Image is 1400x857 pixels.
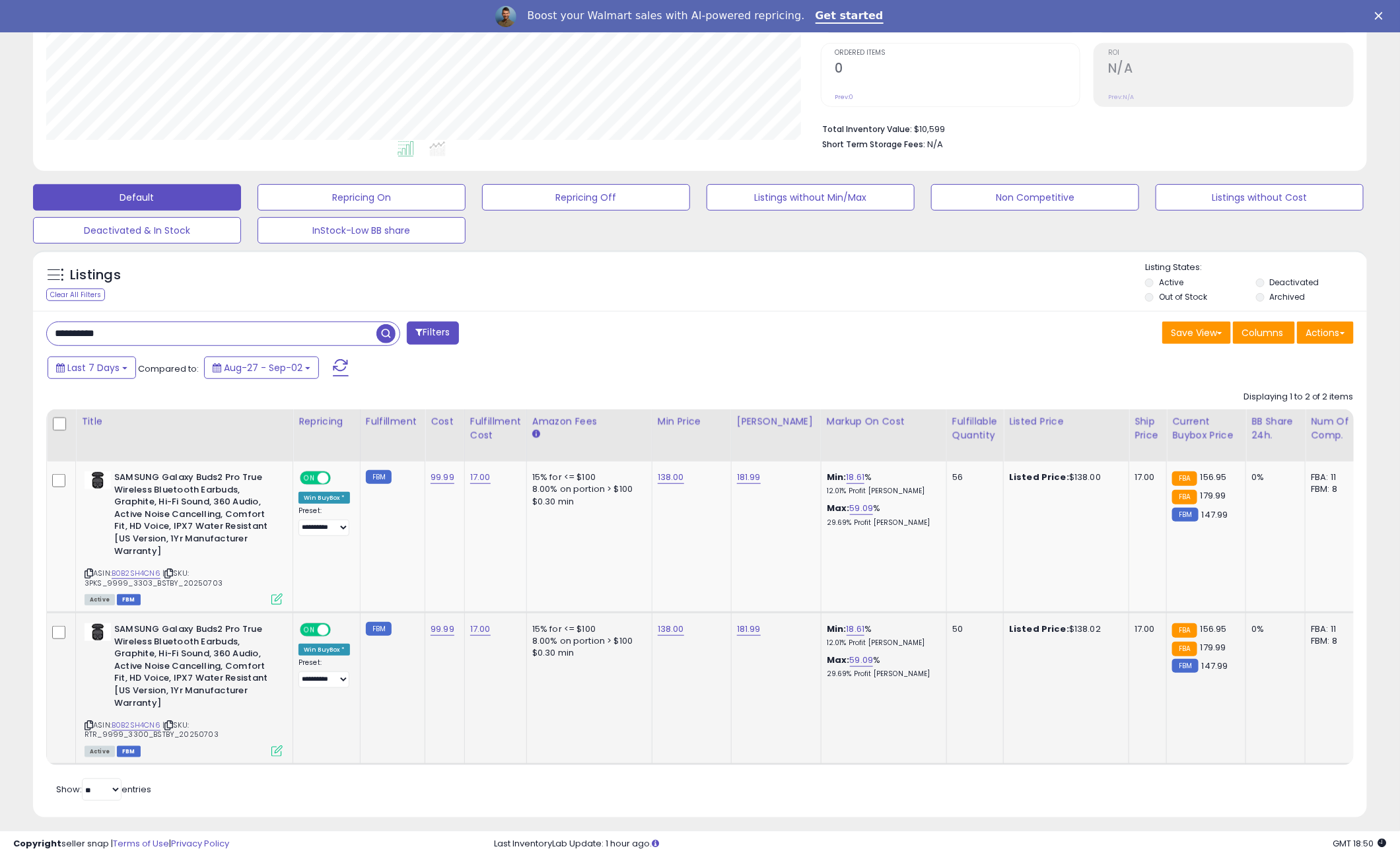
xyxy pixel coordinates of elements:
[1172,642,1197,656] small: FBA
[470,415,521,442] div: Fulfillment Cost
[827,502,850,514] b: Max:
[48,357,136,379] button: Last 7 Days
[847,623,865,636] a: 18.61
[114,471,275,561] b: SAMSUNG Galaxy Buds2 Pro True Wireless Bluetooth Earbuds, Graphite, Hi-Fi Sound, 360 Audio, Activ...
[1201,471,1227,483] span: 156.95
[56,783,151,796] span: Show: entries
[329,625,350,636] span: OFF
[1135,623,1156,635] div: 17.00
[532,483,642,495] div: 8.00% on portion > $100
[1311,623,1354,635] div: FBA: 11
[13,838,229,850] div: seller snap | |
[117,746,141,757] span: FBM
[532,635,642,647] div: 8.00% on portion > $100
[952,623,993,635] div: 50
[1145,261,1367,274] p: Listing States:
[928,138,944,151] span: N/A
[1202,660,1228,672] span: 147.99
[46,289,105,301] div: Clear All Filters
[827,502,936,527] div: %
[532,415,647,428] div: Amazon Fees
[329,473,350,484] span: OFF
[1135,415,1161,442] div: Ship Price
[1243,391,1354,403] div: Displaying 1 to 2 of 2 items
[1172,415,1240,442] div: Current Buybox Price
[258,217,466,244] button: InStock-Low BB share
[1172,659,1198,673] small: FBM
[827,471,936,496] div: %
[224,361,302,374] span: Aug-27 - Sep-02
[827,487,936,496] p: 12.01% Profit [PERSON_NAME]
[85,623,283,755] div: ASIN:
[67,361,120,374] span: Last 7 Days
[298,644,350,656] div: Win BuyBox *
[1233,322,1295,344] button: Columns
[1159,277,1183,288] label: Active
[258,184,466,211] button: Repricing On
[298,506,350,536] div: Preset:
[482,184,690,211] button: Repricing Off
[816,9,884,24] a: Get started
[470,623,491,636] a: 17.00
[85,471,283,603] div: ASIN:
[827,415,941,428] div: Markup on Cost
[1108,61,1353,79] h2: N/A
[737,415,816,428] div: [PERSON_NAME]
[85,623,111,641] img: 21Y3xVnL0BL._SL40_.jpg
[112,720,160,731] a: B0B2SH4CN6
[113,837,169,850] a: Terms of Use
[1333,837,1387,850] span: 2025-09-10 18:50 GMT
[85,471,111,489] img: 21Y3xVnL0BL._SL40_.jpg
[495,6,516,27] img: Profile image for Adrian
[1251,415,1300,442] div: BB Share 24h.
[827,638,936,648] p: 12.01% Profit [PERSON_NAME]
[494,838,1387,850] div: Last InventoryLab Update: 1 hour ago.
[298,415,355,428] div: Repricing
[827,623,936,648] div: %
[737,623,761,636] a: 181.99
[1201,641,1226,654] span: 179.99
[931,184,1139,211] button: Non Competitive
[1311,471,1354,483] div: FBA: 11
[114,623,275,712] b: SAMSUNG Galaxy Buds2 Pro True Wireless Bluetooth Earbuds, Graphite, Hi-Fi Sound, 360 Audio, Activ...
[1311,483,1354,495] div: FBM: 8
[1297,322,1354,344] button: Actions
[1135,471,1156,483] div: 17.00
[1009,623,1069,635] b: Listed Price:
[532,471,642,483] div: 15% for <= $100
[1172,471,1197,486] small: FBA
[952,415,998,442] div: Fulfillable Quantity
[204,357,319,379] button: Aug-27 - Sep-02
[707,184,915,211] button: Listings without Min/Max
[1242,326,1283,339] span: Columns
[70,266,121,285] h5: Listings
[658,471,684,484] a: 138.00
[1172,623,1197,638] small: FBA
[532,428,540,440] small: Amazon Fees.
[821,409,946,462] th: The percentage added to the cost of goods (COGS) that forms the calculator for Min & Max prices.
[33,184,241,211] button: Default
[1201,623,1227,635] span: 156.95
[827,654,850,666] b: Max:
[850,502,874,515] a: 59.09
[1108,93,1134,101] small: Prev: N/A
[1172,490,1197,504] small: FBA
[827,654,936,679] div: %
[835,50,1080,57] span: Ordered Items
[1201,489,1226,502] span: 179.99
[431,623,454,636] a: 99.99
[1172,508,1198,522] small: FBM
[117,594,141,605] span: FBM
[823,123,913,135] b: Total Inventory Value:
[301,625,318,636] span: ON
[532,647,642,659] div: $0.30 min
[298,658,350,688] div: Preset:
[85,746,115,757] span: All listings currently available for purchase on Amazon
[1162,322,1231,344] button: Save View
[827,623,847,635] b: Min:
[1202,508,1228,521] span: 147.99
[1159,291,1207,302] label: Out of Stock
[85,720,219,739] span: | SKU: RTR_9999_3300_BSTBY_20250703
[366,470,392,484] small: FBM
[1375,12,1388,20] div: Close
